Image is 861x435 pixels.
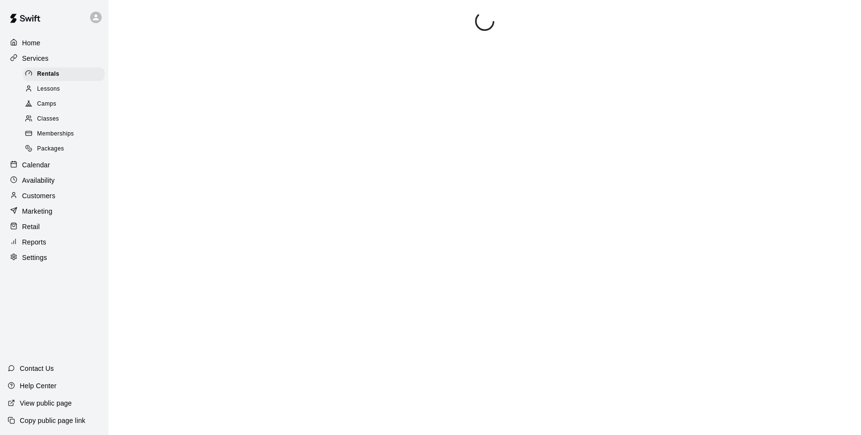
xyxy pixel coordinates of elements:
p: Customers [22,191,55,201]
p: Contact Us [20,364,54,373]
div: Packages [23,142,105,156]
p: Settings [22,253,47,262]
a: Classes [23,112,108,127]
a: Calendar [8,158,101,172]
span: Rentals [37,69,59,79]
a: Reports [8,235,101,249]
a: Availability [8,173,101,188]
span: Classes [37,114,59,124]
p: Help Center [20,381,56,391]
a: Customers [8,189,101,203]
a: Marketing [8,204,101,218]
a: Retail [8,219,101,234]
a: Memberships [23,127,108,142]
span: Lessons [37,84,60,94]
p: Retail [22,222,40,231]
div: Camps [23,97,105,111]
p: Copy public page link [20,416,85,425]
a: Packages [23,142,108,157]
p: Home [22,38,40,48]
a: Rentals [23,67,108,82]
p: Availability [22,176,55,185]
a: Camps [23,97,108,112]
div: Rentals [23,68,105,81]
p: Calendar [22,160,50,170]
a: Settings [8,250,101,265]
p: Marketing [22,206,53,216]
a: Home [8,36,101,50]
span: Camps [37,99,56,109]
p: Reports [22,237,46,247]
a: Lessons [23,82,108,96]
a: Services [8,51,101,66]
div: Classes [23,112,105,126]
span: Memberships [37,129,74,139]
div: Lessons [23,82,105,96]
span: Packages [37,144,64,154]
p: View public page [20,398,72,408]
div: Memberships [23,127,105,141]
p: Services [22,54,49,63]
